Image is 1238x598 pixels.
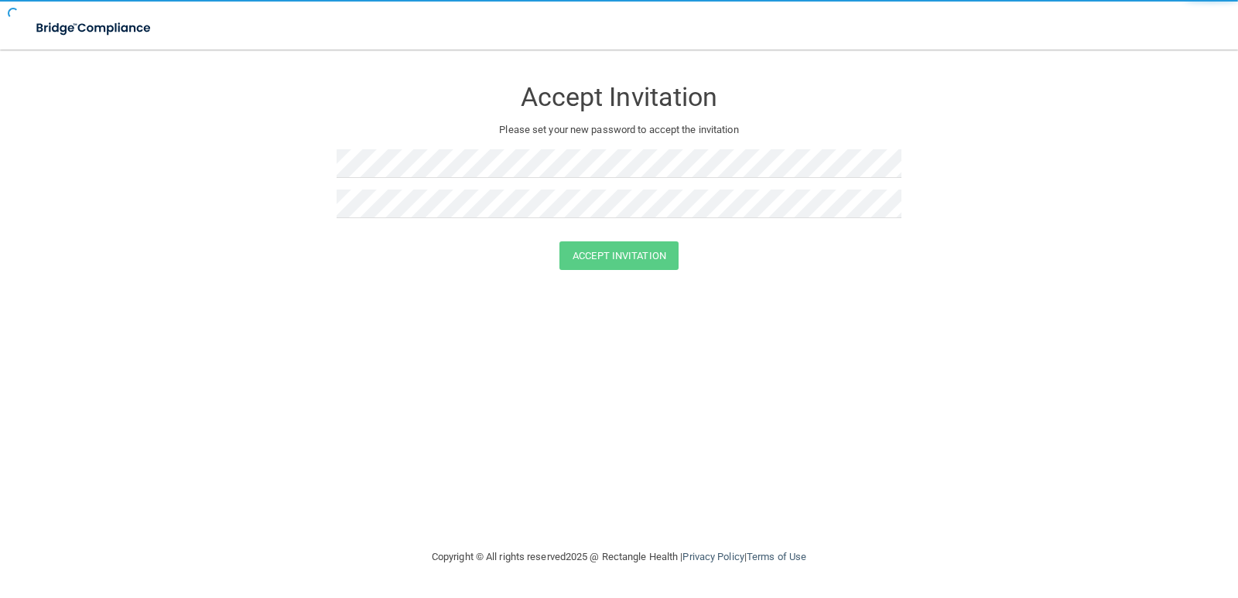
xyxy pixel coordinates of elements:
[348,121,890,139] p: Please set your new password to accept the invitation
[23,12,166,44] img: bridge_compliance_login_screen.278c3ca4.svg
[682,551,744,562] a: Privacy Policy
[559,241,679,270] button: Accept Invitation
[337,83,901,111] h3: Accept Invitation
[747,551,806,562] a: Terms of Use
[337,532,901,582] div: Copyright © All rights reserved 2025 @ Rectangle Health | |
